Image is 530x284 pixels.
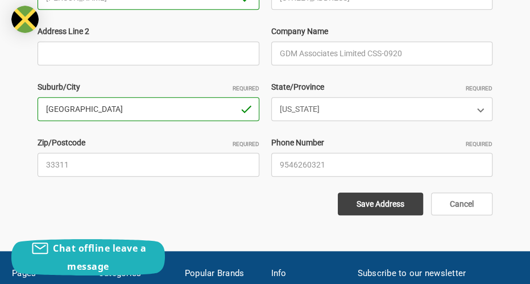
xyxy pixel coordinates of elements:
small: Required [466,84,492,93]
label: Company Name [271,26,493,37]
label: Suburb/City [38,81,259,93]
a: Cancel [431,193,492,215]
label: Phone Number [271,137,493,149]
label: State/Province [271,81,493,93]
h5: Subscribe to our newsletter [357,267,518,280]
small: Required [233,140,259,148]
small: Required [466,140,492,148]
span: Chat offline leave a message [53,242,146,273]
h5: Info [271,267,345,280]
label: Zip/Postcode [38,137,259,149]
h5: Popular Brands [185,267,259,280]
img: duty and tax information for Jamaica [11,6,39,33]
button: Chat offline leave a message [11,239,165,275]
label: Address Line 2 [38,26,259,37]
input: Save Address [338,193,423,215]
small: Required [233,84,259,93]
